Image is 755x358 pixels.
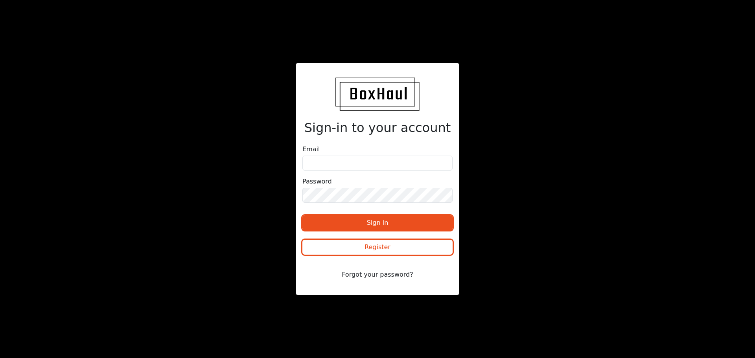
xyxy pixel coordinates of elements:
a: Register [302,245,453,252]
button: Forgot your password? [302,267,453,282]
h2: Sign-in to your account [302,120,453,135]
img: BoxHaul [335,77,420,111]
button: Register [302,240,453,255]
a: Forgot your password? [302,271,453,278]
label: Email [302,145,320,154]
label: Password [302,177,332,186]
button: Sign in [302,215,453,230]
